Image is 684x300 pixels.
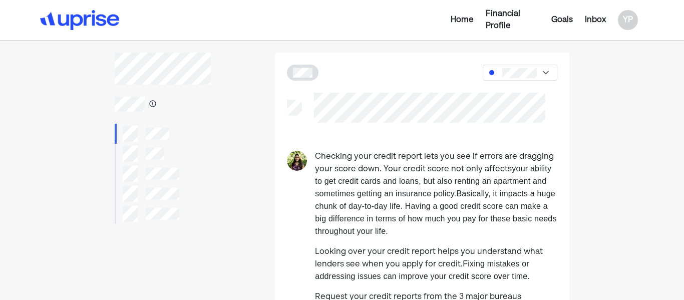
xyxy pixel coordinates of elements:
[315,151,557,238] p: Checking your credit report lets you see if errors are dragging your score down. Your credit scor...
[618,10,638,30] div: YP
[315,164,551,198] span: your ability to get credit cards and loans, but also renting an apartment and sometimes getting a...
[486,8,539,32] div: Financial Profile
[585,14,606,26] div: Inbox
[551,14,573,26] div: Goals
[451,14,474,26] div: Home
[315,246,557,283] p: Looking over your credit report helps you understand what lenders see when you apply for credit.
